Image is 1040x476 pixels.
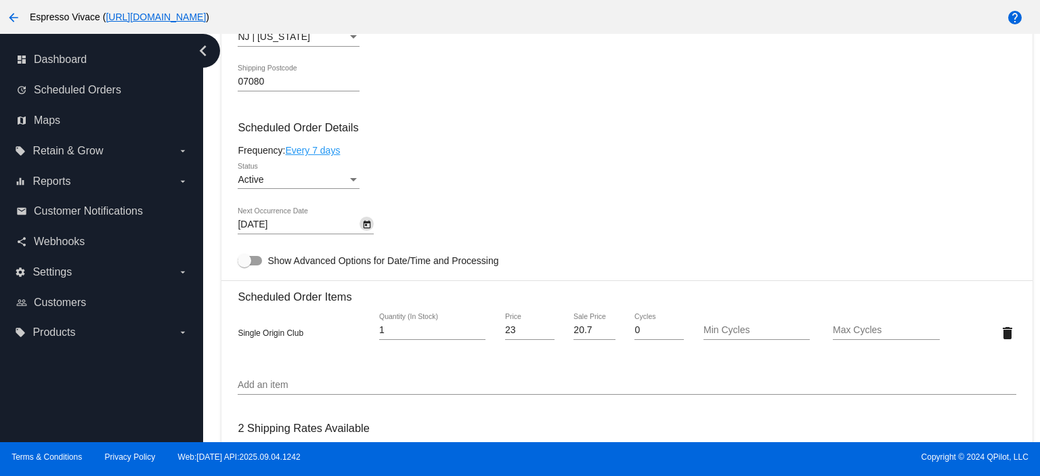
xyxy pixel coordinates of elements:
input: Max Cycles [833,325,939,336]
i: chevron_left [192,40,214,62]
span: Customer Notifications [34,205,143,217]
i: people_outline [16,297,27,308]
button: Open calendar [360,217,374,231]
span: Dashboard [34,53,87,66]
i: settings [15,267,26,278]
i: arrow_drop_down [177,146,188,156]
a: Terms & Conditions [12,452,82,462]
h3: Scheduled Order Items [238,280,1016,303]
a: map Maps [16,110,188,131]
h3: Scheduled Order Details [238,121,1016,134]
i: arrow_drop_down [177,267,188,278]
i: email [16,206,27,217]
a: Privacy Policy [105,452,156,462]
span: Single Origin Club [238,328,303,338]
input: Quantity (In Stock) [379,325,485,336]
span: Webhooks [34,236,85,248]
mat-icon: delete [999,325,1016,341]
span: Copyright © 2024 QPilot, LLC [532,452,1028,462]
input: Min Cycles [703,325,810,336]
h3: 2 Shipping Rates Available [238,414,369,443]
span: Settings [32,266,72,278]
div: Frequency: [238,145,1016,156]
span: Retain & Grow [32,145,103,157]
a: email Customer Notifications [16,200,188,222]
input: Cycles [634,325,684,336]
mat-select: Shipping State [238,32,360,43]
i: update [16,85,27,95]
input: Price [505,325,555,336]
i: share [16,236,27,247]
span: Espresso Vivace ( ) [30,12,209,22]
a: people_outline Customers [16,292,188,313]
input: Add an item [238,380,1016,391]
a: share Webhooks [16,231,188,253]
a: Web:[DATE] API:2025.09.04.1242 [178,452,301,462]
mat-select: Status [238,175,360,186]
span: Reports [32,175,70,188]
input: Next Occurrence Date [238,219,360,230]
span: NJ | [US_STATE] [238,31,310,42]
span: Maps [34,114,60,127]
input: Sale Price [573,325,615,336]
mat-icon: help [1007,9,1023,26]
span: Active [238,174,263,185]
input: Shipping Postcode [238,77,360,87]
span: Products [32,326,75,339]
mat-icon: arrow_back [5,9,22,26]
i: local_offer [15,327,26,338]
i: arrow_drop_down [177,327,188,338]
span: Scheduled Orders [34,84,121,96]
span: Show Advanced Options for Date/Time and Processing [267,254,498,267]
i: dashboard [16,54,27,65]
i: local_offer [15,146,26,156]
span: Customers [34,297,86,309]
a: [URL][DOMAIN_NAME] [106,12,206,22]
a: Every 7 days [285,145,340,156]
i: equalizer [15,176,26,187]
i: arrow_drop_down [177,176,188,187]
a: update Scheduled Orders [16,79,188,101]
a: dashboard Dashboard [16,49,188,70]
i: map [16,115,27,126]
